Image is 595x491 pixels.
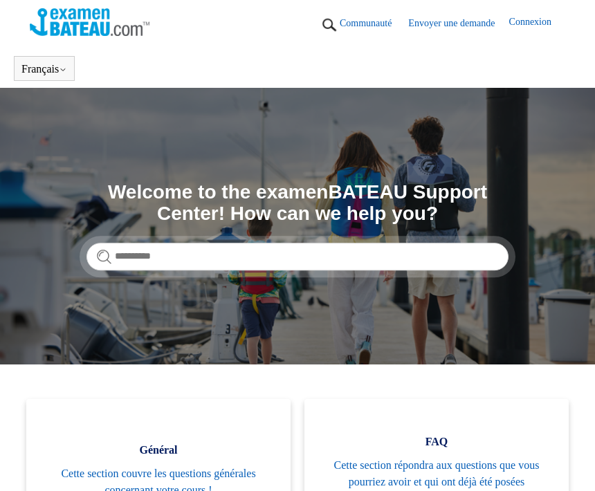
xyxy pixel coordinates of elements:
span: FAQ [325,434,548,450]
div: Live chat [549,445,585,481]
a: Communauté [340,16,405,30]
input: Rechercher [86,243,509,270]
span: Général [47,442,270,458]
a: Envoyer une demande [408,16,509,30]
img: 01JRG6G2EV3DDNXGW7HNC1VX3K [319,15,340,35]
button: Français [21,63,67,75]
h1: Welcome to the examenBATEAU Support Center! How can we help you? [86,182,509,225]
img: Page d’accueil du Centre d’aide Examen Bateau [30,8,149,36]
a: Connexion [509,15,565,35]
